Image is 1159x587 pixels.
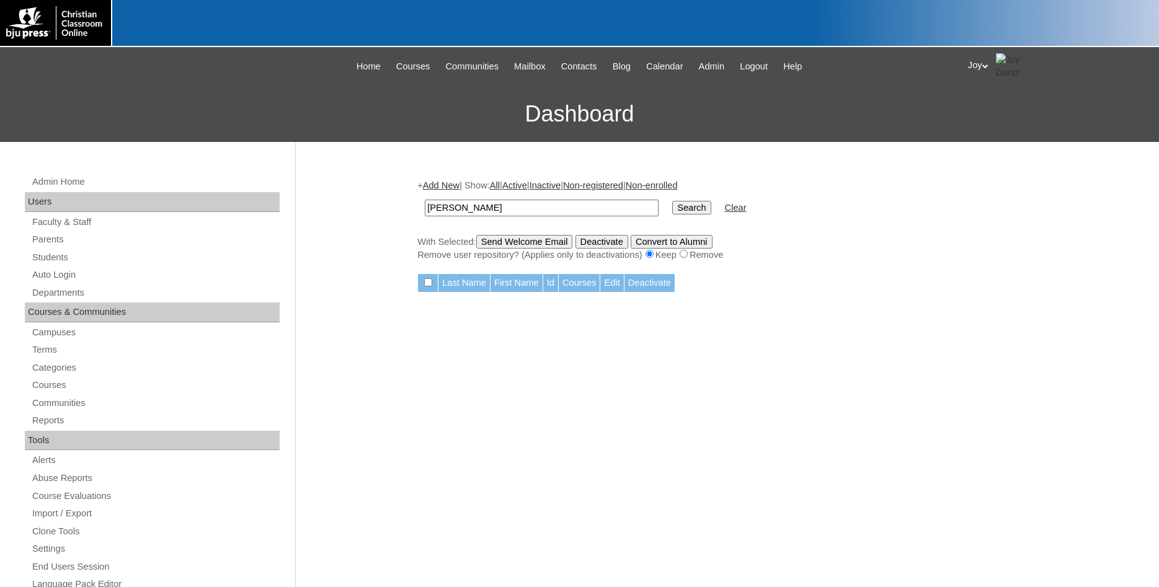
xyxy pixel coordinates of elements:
[968,53,1147,79] div: Joy
[631,235,713,249] input: Convert to Alumni
[740,60,768,74] span: Logout
[575,235,628,249] input: Deactivate
[31,174,280,190] a: Admin Home
[31,250,280,265] a: Students
[699,60,725,74] span: Admin
[396,60,430,74] span: Courses
[423,180,460,190] a: Add New
[350,60,387,74] a: Home
[600,274,623,292] td: Edit
[626,180,678,190] a: Non-enrolled
[502,180,527,190] a: Active
[31,377,280,393] a: Courses
[440,60,505,74] a: Communities
[446,60,499,74] span: Communities
[6,86,1153,142] h3: Dashboard
[31,559,280,575] a: End Users Session
[555,60,603,74] a: Contacts
[491,274,543,292] td: First Name
[476,235,573,249] input: Send Welcome Email
[31,325,280,340] a: Campuses
[543,274,558,292] td: Id
[606,60,637,74] a: Blog
[490,180,500,190] a: All
[613,60,631,74] span: Blog
[31,395,280,411] a: Communities
[31,488,280,504] a: Course Evaluations
[31,267,280,283] a: Auto Login
[31,214,280,230] a: Faculty & Staff
[514,60,546,74] span: Mailbox
[693,60,731,74] a: Admin
[357,60,381,74] span: Home
[725,203,747,213] a: Clear
[777,60,808,74] a: Help
[6,6,105,40] img: logo-white.png
[417,235,1031,262] div: With Selected:
[646,60,683,74] span: Calendar
[31,413,280,428] a: Reports
[734,60,774,74] a: Logout
[508,60,552,74] a: Mailbox
[563,180,623,190] a: Non-registered
[390,60,437,74] a: Courses
[31,541,280,557] a: Settings
[31,506,280,521] a: Import / Export
[31,452,280,468] a: Alerts
[25,431,280,451] div: Tools
[31,524,280,539] a: Clone Tools
[31,470,280,486] a: Abuse Reports
[561,60,597,74] span: Contacts
[640,60,689,74] a: Calendar
[417,179,1031,261] div: + | Show: | | | |
[783,60,802,74] span: Help
[25,192,280,212] div: Users
[624,274,675,292] td: Deactivate
[31,232,280,247] a: Parents
[31,342,280,358] a: Terms
[438,274,490,292] td: Last Name
[425,200,659,216] input: Search
[417,249,1031,262] div: Remove user repository? (Applies only to deactivations) Keep Remove
[530,180,561,190] a: Inactive
[672,201,711,214] input: Search
[25,302,280,322] div: Courses & Communities
[31,360,280,376] a: Categories
[559,274,600,292] td: Courses
[31,285,280,301] a: Departments
[996,53,1027,79] img: Joy Dantz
